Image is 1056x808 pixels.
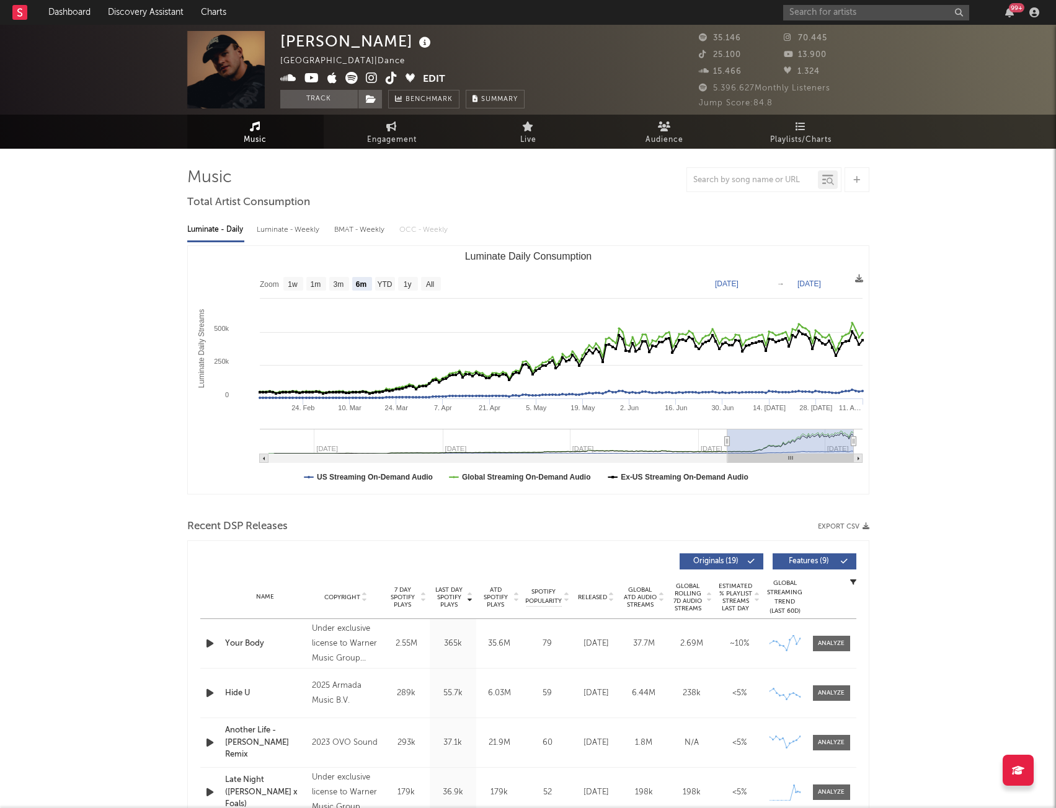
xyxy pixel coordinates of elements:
[338,404,362,411] text: 10. Mar
[225,638,306,650] a: Your Body
[479,638,520,650] div: 35.6M
[187,115,324,149] a: Music
[324,115,460,149] a: Engagement
[526,737,569,749] div: 60
[280,90,358,108] button: Track
[766,579,804,616] div: Global Streaming Trend (Last 60D)
[288,280,298,289] text: 1w
[671,786,712,799] div: 198k
[187,219,244,240] div: Luminate - Daily
[665,404,687,411] text: 16. Jun
[753,404,786,411] text: 14. [DATE]
[433,586,466,608] span: Last Day Spotify Plays
[620,404,639,411] text: 2. Jun
[312,621,379,666] div: Under exclusive license to Warner Music Group Germany Holding GmbH, © 2025 [PERSON_NAME]
[367,133,417,147] span: Engagement
[355,280,366,289] text: 6m
[433,638,473,650] div: 365k
[818,523,869,530] button: Export CSV
[225,687,306,700] a: Hide U
[687,175,818,185] input: Search by song name or URL
[784,34,827,42] span: 70.445
[461,473,590,481] text: Global Streaming On-Demand Audio
[646,133,683,147] span: Audience
[699,84,830,92] span: 5.396.627 Monthly Listeners
[575,737,617,749] div: [DATE]
[526,687,569,700] div: 59
[481,96,518,103] span: Summary
[770,133,832,147] span: Playlists/Charts
[575,687,617,700] div: [DATE]
[403,280,411,289] text: 1y
[623,786,665,799] div: 198k
[575,638,617,650] div: [DATE]
[773,553,856,569] button: Features(9)
[719,786,760,799] div: <5%
[570,404,595,411] text: 19. May
[1005,7,1014,17] button: 99+
[386,786,427,799] div: 179k
[623,586,657,608] span: Global ATD Audio Streams
[310,280,321,289] text: 1m
[680,553,763,569] button: Originals(19)
[244,133,267,147] span: Music
[312,736,379,750] div: 2023 OVO Sound
[671,638,712,650] div: 2.69M
[187,519,288,534] span: Recent DSP Releases
[699,68,742,76] span: 15.466
[433,786,473,799] div: 36.9k
[671,582,705,612] span: Global Rolling 7D Audio Streams
[377,280,392,289] text: YTD
[699,34,741,42] span: 35.146
[711,404,734,411] text: 30. Jun
[479,687,520,700] div: 6.03M
[214,358,229,365] text: 250k
[225,592,306,602] div: Name
[783,5,969,20] input: Search for artists
[671,737,712,749] div: N/A
[781,558,838,565] span: Features ( 9 )
[733,115,869,149] a: Playlists/Charts
[386,586,419,608] span: 7 Day Spotify Plays
[197,309,206,388] text: Luminate Daily Streams
[423,72,445,87] button: Edit
[777,279,784,288] text: →
[1009,3,1024,12] div: 99 +
[671,687,712,700] div: 238k
[257,219,322,240] div: Luminate - Weekly
[575,786,617,799] div: [DATE]
[526,786,569,799] div: 52
[225,724,306,761] a: Another Life - [PERSON_NAME] Remix
[623,737,665,749] div: 1.8M
[386,638,427,650] div: 2.55M
[699,99,773,107] span: Jump Score: 84.8
[386,687,427,700] div: 289k
[699,51,741,59] span: 25.100
[797,279,821,288] text: [DATE]
[187,195,310,210] span: Total Artist Consumption
[719,687,760,700] div: <5%
[688,558,745,565] span: Originals ( 19 )
[317,473,433,481] text: US Streaming On-Demand Audio
[479,404,500,411] text: 21. Apr
[799,404,832,411] text: 28. [DATE]
[460,115,597,149] a: Live
[621,473,748,481] text: Ex-US Streaming On-Demand Audio
[623,638,665,650] div: 37.7M
[719,638,760,650] div: ~ 10 %
[525,587,562,606] span: Spotify Popularity
[479,586,512,608] span: ATD Spotify Plays
[784,68,820,76] span: 1.324
[526,638,569,650] div: 79
[479,737,520,749] div: 21.9M
[312,678,379,708] div: 2025 Armada Music B.V.
[386,737,427,749] div: 293k
[324,594,360,601] span: Copyright
[280,31,434,51] div: [PERSON_NAME]
[291,404,314,411] text: 24. Feb
[224,391,228,398] text: 0
[719,582,753,612] span: Estimated % Playlist Streams Last Day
